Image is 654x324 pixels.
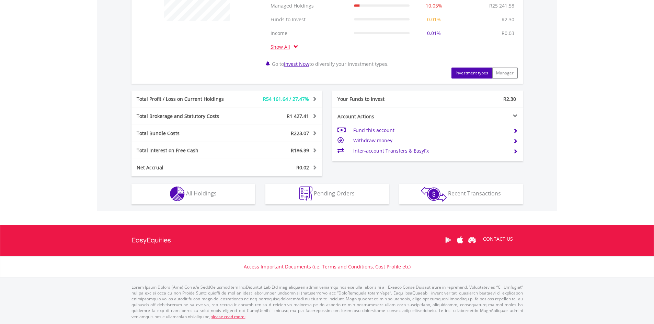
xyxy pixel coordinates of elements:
[442,229,454,251] a: Google Play
[413,26,455,40] td: 0.01%
[287,113,309,119] span: R1 427.41
[131,130,243,137] div: Total Bundle Costs
[314,190,355,197] span: Pending Orders
[421,187,447,202] img: transactions-zar-wht.png
[131,284,523,320] p: Lorem Ipsum Dolors (Ame) Con a/e SeddOeiusmod tem InciDiduntut Lab Etd mag aliquaen admin veniamq...
[170,187,185,201] img: holdings-wht.png
[498,13,518,26] td: R2.30
[267,13,351,26] td: Funds to Invest
[131,164,243,171] div: Net Accrual
[353,146,507,156] td: Inter-account Transfers & EasyFx
[451,68,492,79] button: Investment types
[186,190,217,197] span: All Holdings
[131,147,243,154] div: Total Interest on Free Cash
[492,68,518,79] button: Manager
[291,130,309,136] span: R223.07
[299,187,312,201] img: pending_instructions-wht.png
[353,135,507,146] td: Withdraw money
[466,229,478,251] a: Huawei
[503,96,516,102] span: R2.30
[291,147,309,154] span: R186.39
[332,113,428,120] div: Account Actions
[478,229,518,249] a: CONTACT US
[263,96,309,102] span: R54 161.64 / 27.47%
[332,96,428,103] div: Your Funds to Invest
[284,61,309,67] a: Invest Now
[131,184,255,204] button: All Holdings
[131,225,171,256] a: EasyEquities
[131,113,243,120] div: Total Brokerage and Statutory Costs
[244,263,411,270] a: Access Important Documents (i.e. Terms and Conditions, Cost Profile etc)
[210,314,245,320] a: please read more:
[413,13,455,26] td: 0.01%
[498,26,518,40] td: R0.03
[454,229,466,251] a: Apple
[296,164,309,171] span: R0.02
[267,26,351,40] td: Income
[265,184,389,204] button: Pending Orders
[399,184,523,204] button: Recent Transactions
[271,44,294,50] a: Show All
[448,190,501,197] span: Recent Transactions
[353,125,507,135] td: Fund this account
[131,96,243,103] div: Total Profit / Loss on Current Holdings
